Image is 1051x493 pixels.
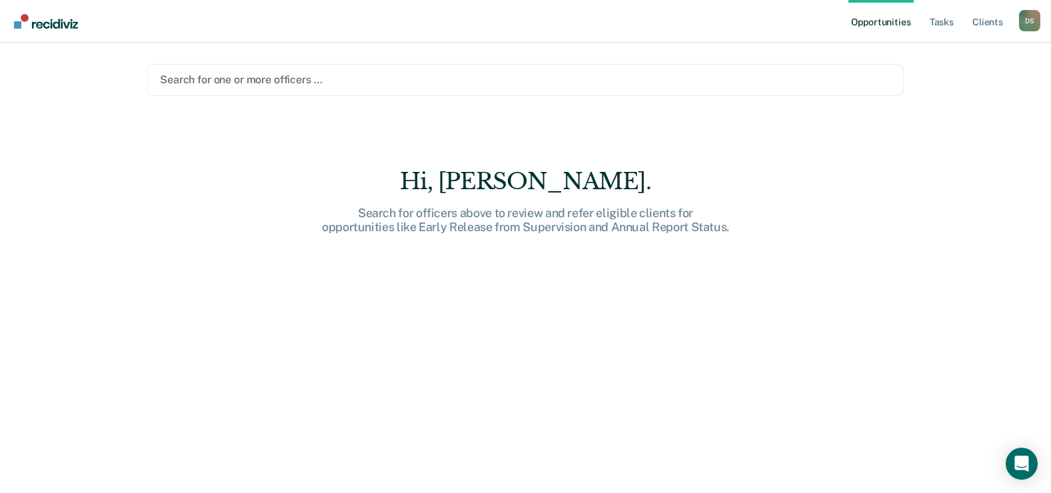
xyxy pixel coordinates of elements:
[14,14,78,29] img: Recidiviz
[313,168,739,195] div: Hi, [PERSON_NAME].
[1006,448,1038,480] div: Open Intercom Messenger
[1019,10,1040,31] button: Profile dropdown button
[1019,10,1040,31] div: D S
[313,206,739,235] div: Search for officers above to review and refer eligible clients for opportunities like Early Relea...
